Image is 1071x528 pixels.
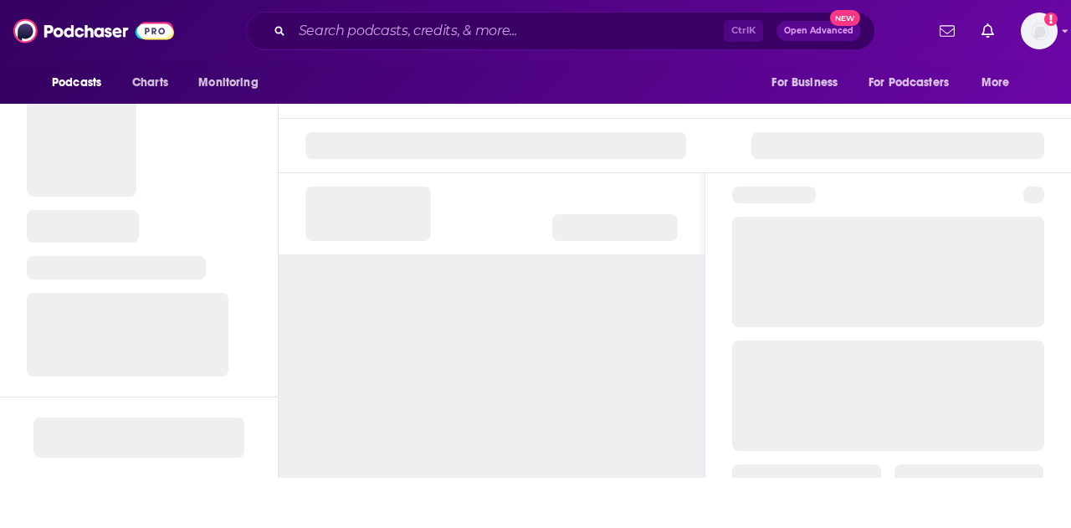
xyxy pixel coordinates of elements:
[198,71,258,95] span: Monitoring
[970,67,1031,99] button: open menu
[858,67,973,99] button: open menu
[724,20,763,42] span: Ctrl K
[1021,13,1058,49] img: User Profile
[132,71,168,95] span: Charts
[830,10,860,26] span: New
[760,67,858,99] button: open menu
[40,67,123,99] button: open menu
[784,27,853,35] span: Open Advanced
[869,71,949,95] span: For Podcasters
[933,17,961,45] a: Show notifications dropdown
[292,18,724,44] input: Search podcasts, credits, & more...
[187,67,279,99] button: open menu
[981,71,1010,95] span: More
[1021,13,1058,49] span: Logged in as veronica.smith
[776,21,861,41] button: Open AdvancedNew
[246,12,875,50] div: Search podcasts, credits, & more...
[1021,13,1058,49] button: Show profile menu
[1044,13,1058,26] svg: Add a profile image
[121,67,178,99] a: Charts
[771,71,838,95] span: For Business
[975,17,1001,45] a: Show notifications dropdown
[13,15,174,47] img: Podchaser - Follow, Share and Rate Podcasts
[52,71,101,95] span: Podcasts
